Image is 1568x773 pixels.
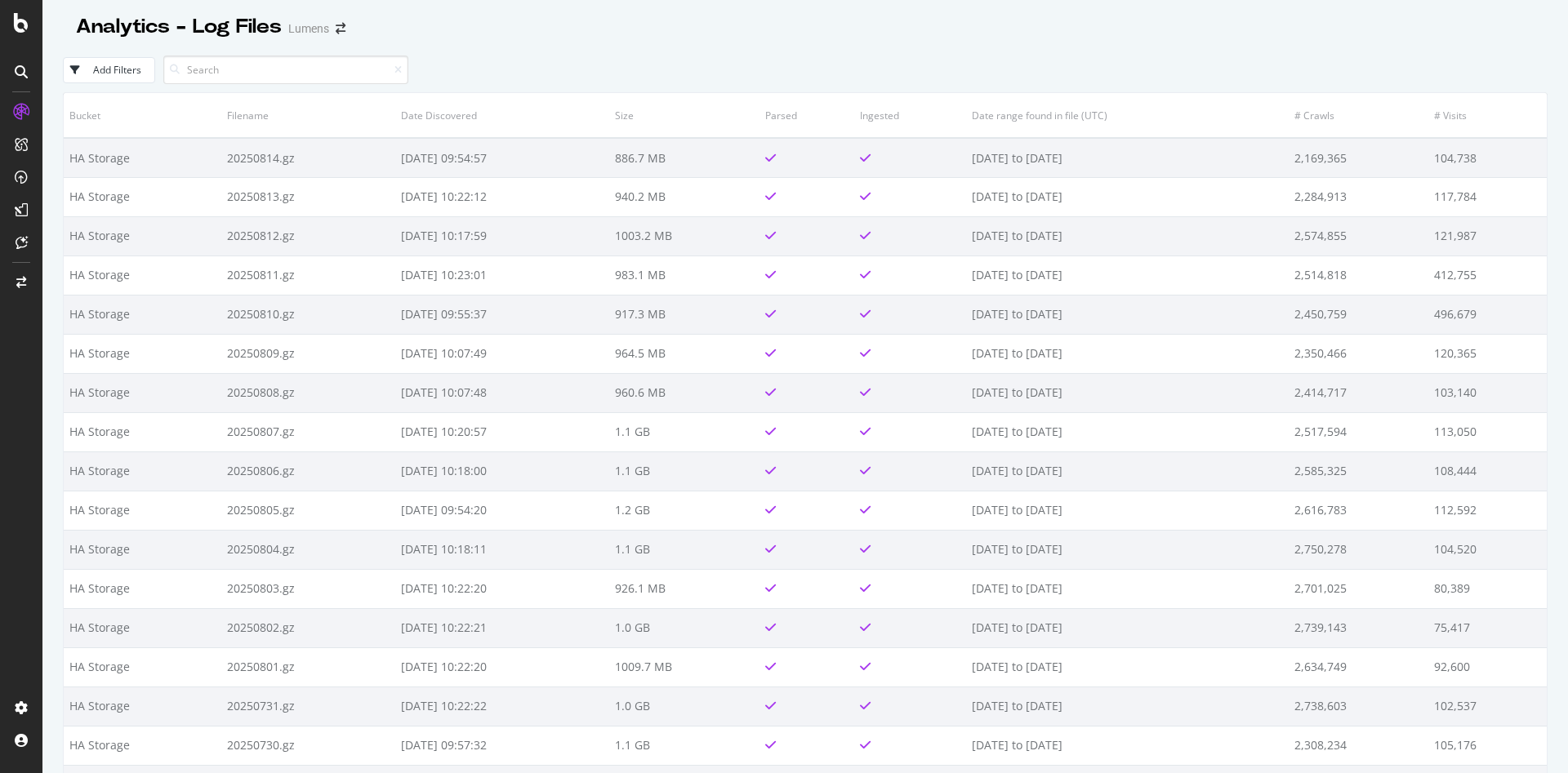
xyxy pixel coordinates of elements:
[609,491,759,530] td: 1.2 GB
[1428,608,1547,647] td: 75,417
[64,216,221,255] td: HA Storage
[609,686,759,726] td: 1.0 GB
[221,569,395,608] td: 20250803.gz
[64,334,221,373] td: HA Storage
[609,216,759,255] td: 1003.2 MB
[1289,216,1428,255] td: 2,574,855
[966,451,1289,491] td: [DATE] to [DATE]
[609,726,759,765] td: 1.1 GB
[1289,373,1428,412] td: 2,414,717
[64,647,221,686] td: HA Storage
[966,255,1289,295] td: [DATE] to [DATE]
[1289,334,1428,373] td: 2,350,466
[1428,295,1547,334] td: 496,679
[64,491,221,530] td: HA Storage
[609,647,759,686] td: 1009.7 MB
[609,569,759,608] td: 926.1 MB
[76,13,282,41] div: Analytics - Log Files
[288,20,329,37] div: Lumens
[64,177,221,216] td: HA Storage
[221,334,395,373] td: 20250809.gz
[609,93,759,138] th: Size
[966,295,1289,334] td: [DATE] to [DATE]
[966,177,1289,216] td: [DATE] to [DATE]
[609,530,759,569] td: 1.1 GB
[1428,334,1547,373] td: 120,365
[609,334,759,373] td: 964.5 MB
[1289,451,1428,491] td: 2,585,325
[64,412,221,451] td: HA Storage
[854,93,965,138] th: Ingested
[609,138,759,177] td: 886.7 MB
[64,255,221,295] td: HA Storage
[64,726,221,765] td: HA Storage
[966,373,1289,412] td: [DATE] to [DATE]
[221,451,395,491] td: 20250806.gz
[395,255,608,295] td: [DATE] 10:23:01
[966,569,1289,608] td: [DATE] to [DATE]
[221,93,395,138] th: Filename
[395,216,608,255] td: [DATE] 10:17:59
[395,93,608,138] th: Date Discovered
[1428,255,1547,295] td: 412,755
[1289,530,1428,569] td: 2,750,278
[395,569,608,608] td: [DATE] 10:22:20
[93,63,141,77] div: Add Filters
[609,451,759,491] td: 1.1 GB
[395,491,608,530] td: [DATE] 09:54:20
[64,138,221,177] td: HA Storage
[609,608,759,647] td: 1.0 GB
[221,138,395,177] td: 20250814.gz
[609,177,759,216] td: 940.2 MB
[395,334,608,373] td: [DATE] 10:07:49
[221,373,395,412] td: 20250808.gz
[1428,177,1547,216] td: 117,784
[64,686,221,726] td: HA Storage
[1289,569,1428,608] td: 2,701,025
[1289,608,1428,647] td: 2,739,143
[759,93,854,138] th: Parsed
[1289,647,1428,686] td: 2,634,749
[221,255,395,295] td: 20250811.gz
[64,295,221,334] td: HA Storage
[966,608,1289,647] td: [DATE] to [DATE]
[966,412,1289,451] td: [DATE] to [DATE]
[1428,451,1547,491] td: 108,444
[64,530,221,569] td: HA Storage
[1428,569,1547,608] td: 80,389
[966,686,1289,726] td: [DATE] to [DATE]
[221,726,395,765] td: 20250730.gz
[1428,93,1547,138] th: # Visits
[395,686,608,726] td: [DATE] 10:22:22
[395,451,608,491] td: [DATE] 10:18:00
[966,334,1289,373] td: [DATE] to [DATE]
[966,491,1289,530] td: [DATE] to [DATE]
[1289,412,1428,451] td: 2,517,594
[1428,530,1547,569] td: 104,520
[64,608,221,647] td: HA Storage
[609,255,759,295] td: 983.1 MB
[221,647,395,686] td: 20250801.gz
[609,295,759,334] td: 917.3 MB
[163,56,408,84] input: Search
[221,295,395,334] td: 20250810.gz
[1289,686,1428,726] td: 2,738,603
[395,295,608,334] td: [DATE] 09:55:37
[966,93,1289,138] th: Date range found in file (UTC)
[221,530,395,569] td: 20250804.gz
[221,216,395,255] td: 20250812.gz
[395,412,608,451] td: [DATE] 10:20:57
[1289,491,1428,530] td: 2,616,783
[966,216,1289,255] td: [DATE] to [DATE]
[966,726,1289,765] td: [DATE] to [DATE]
[64,569,221,608] td: HA Storage
[1289,255,1428,295] td: 2,514,818
[1289,93,1428,138] th: # Crawls
[966,138,1289,177] td: [DATE] to [DATE]
[63,57,155,83] button: Add Filters
[1428,686,1547,726] td: 102,537
[1428,373,1547,412] td: 103,140
[64,451,221,491] td: HA Storage
[395,647,608,686] td: [DATE] 10:22:20
[1428,138,1547,177] td: 104,738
